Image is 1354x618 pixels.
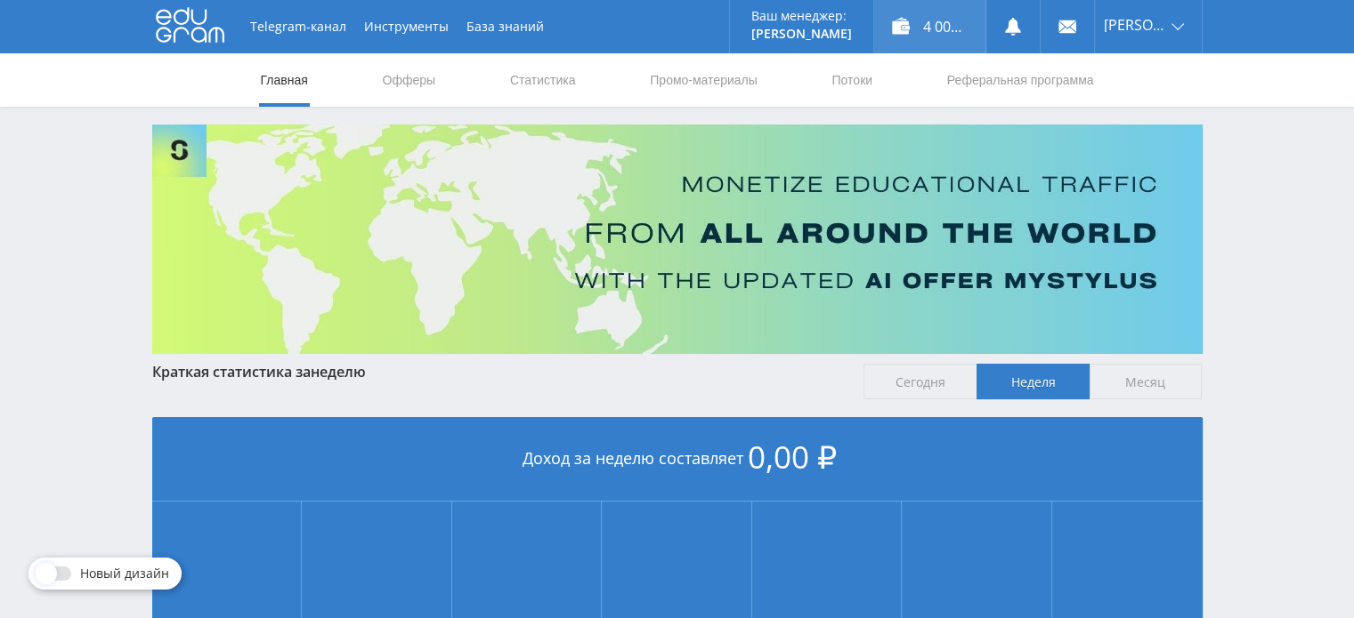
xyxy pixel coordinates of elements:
[80,566,169,581] span: Новый дизайн
[830,53,874,107] a: Потоки
[1090,364,1203,399] span: Месяц
[945,53,1096,107] a: Реферальная программа
[1104,18,1166,32] span: [PERSON_NAME]
[259,53,310,107] a: Главная
[311,362,366,381] span: неделю
[152,364,847,380] div: Краткая статистика за
[648,53,758,107] a: Промо-материалы
[863,364,977,399] span: Сегодня
[748,436,837,478] span: 0,00 ₽
[381,53,438,107] a: Офферы
[508,53,578,107] a: Статистика
[977,364,1090,399] span: Неделя
[152,417,1203,502] div: Доход за неделю составляет
[751,9,852,23] p: Ваш менеджер:
[152,124,1203,354] img: Banner
[751,27,852,41] p: [PERSON_NAME]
